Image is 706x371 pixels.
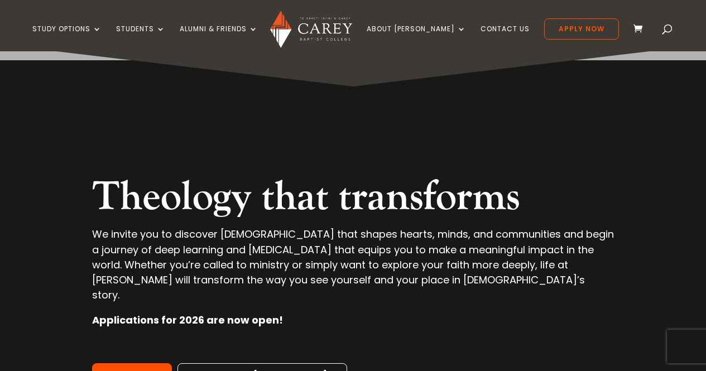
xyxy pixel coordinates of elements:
img: Carey Baptist College [270,11,352,48]
strong: Applications for 2026 are now open! [92,313,283,327]
a: Students [116,25,165,51]
a: Apply Now [544,18,619,40]
a: About [PERSON_NAME] [367,25,466,51]
a: Alumni & Friends [180,25,258,51]
p: We invite you to discover [DEMOGRAPHIC_DATA] that shapes hearts, minds, and communities and begin... [92,227,614,312]
h2: Theology that transforms [92,173,614,227]
a: Contact Us [481,25,530,51]
a: Study Options [32,25,102,51]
